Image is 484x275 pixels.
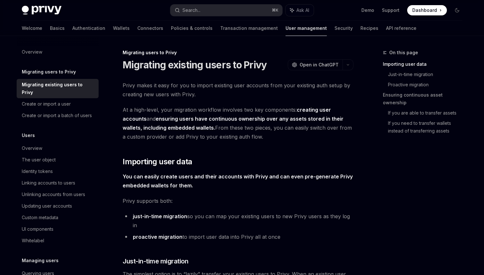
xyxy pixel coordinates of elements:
[286,21,327,36] a: User management
[388,118,467,136] a: If you need to transfer wallets instead of transferring assets
[182,6,200,14] div: Search...
[22,100,71,108] div: Create or import a user
[22,237,44,245] div: Whitelabel
[300,62,339,68] span: Open in ChatGPT
[17,235,99,246] a: Whitelabel
[22,214,58,221] div: Custom metadata
[412,7,437,13] span: Dashboard
[22,21,42,36] a: Welcome
[388,80,467,90] a: Proactive migration
[361,7,374,13] a: Demo
[22,68,76,76] h5: Migrating users to Privy
[22,6,61,15] img: dark logo
[288,59,343,70] button: Open in ChatGPT
[22,202,72,210] div: Updating user accounts
[123,49,353,56] div: Migrating users to Privy
[17,154,99,166] a: The user object
[133,213,187,220] a: just-in-time migration
[22,112,92,119] div: Create or import a batch of users
[123,173,353,189] strong: You can easily create users and their accounts with Privy and can even pre-generate Privy embedde...
[383,59,467,69] a: Importing user data
[123,105,353,141] span: At a high-level, your migration workflow involves two key components: and From these two pieces, ...
[123,257,188,266] span: Just-in-time migration
[22,257,59,264] h5: Managing users
[386,21,416,36] a: API reference
[22,225,53,233] div: UI components
[17,79,99,98] a: Migrating existing users to Privy
[383,90,467,108] a: Ensuring continuous asset ownership
[171,21,213,36] a: Policies & controls
[17,200,99,212] a: Updating user accounts
[17,142,99,154] a: Overview
[360,21,378,36] a: Recipes
[17,223,99,235] a: UI components
[335,21,353,36] a: Security
[22,144,42,152] div: Overview
[22,156,56,164] div: The user object
[50,21,65,36] a: Basics
[17,46,99,58] a: Overview
[137,21,163,36] a: Connectors
[296,7,309,13] span: Ask AI
[123,116,343,131] strong: ensuring users have continuous ownership over any assets stored in their wallets, including embed...
[123,196,353,205] span: Privy supports both:
[123,232,353,241] li: to import user data into Privy all at once
[388,69,467,80] a: Just-in-time migration
[123,212,353,230] li: so you can map your existing users to new Privy users as they log in
[272,8,278,13] span: ⌘ K
[22,48,42,56] div: Overview
[220,21,278,36] a: Transaction management
[17,212,99,223] a: Custom metadata
[123,81,353,99] span: Privy makes it easy for you to import existing user accounts from your existing auth setup by cre...
[407,5,447,15] a: Dashboard
[17,110,99,121] a: Create or import a batch of users
[133,234,182,240] a: proactive migration
[22,179,75,187] div: Linking accounts to users
[113,21,130,36] a: Wallets
[17,98,99,110] a: Create or import a user
[22,168,53,175] div: Identity tokens
[17,166,99,177] a: Identity tokens
[17,189,99,200] a: Unlinking accounts from users
[72,21,105,36] a: Authentication
[388,108,467,118] a: If you are able to transfer assets
[170,4,282,16] button: Search...⌘K
[17,177,99,189] a: Linking accounts to users
[22,132,35,139] h5: Users
[382,7,399,13] a: Support
[389,49,418,56] span: On this page
[22,81,95,96] div: Migrating existing users to Privy
[22,191,85,198] div: Unlinking accounts from users
[452,5,462,15] button: Toggle dark mode
[123,157,192,167] span: Importing user data
[286,4,314,16] button: Ask AI
[123,59,267,71] h1: Migrating existing users to Privy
